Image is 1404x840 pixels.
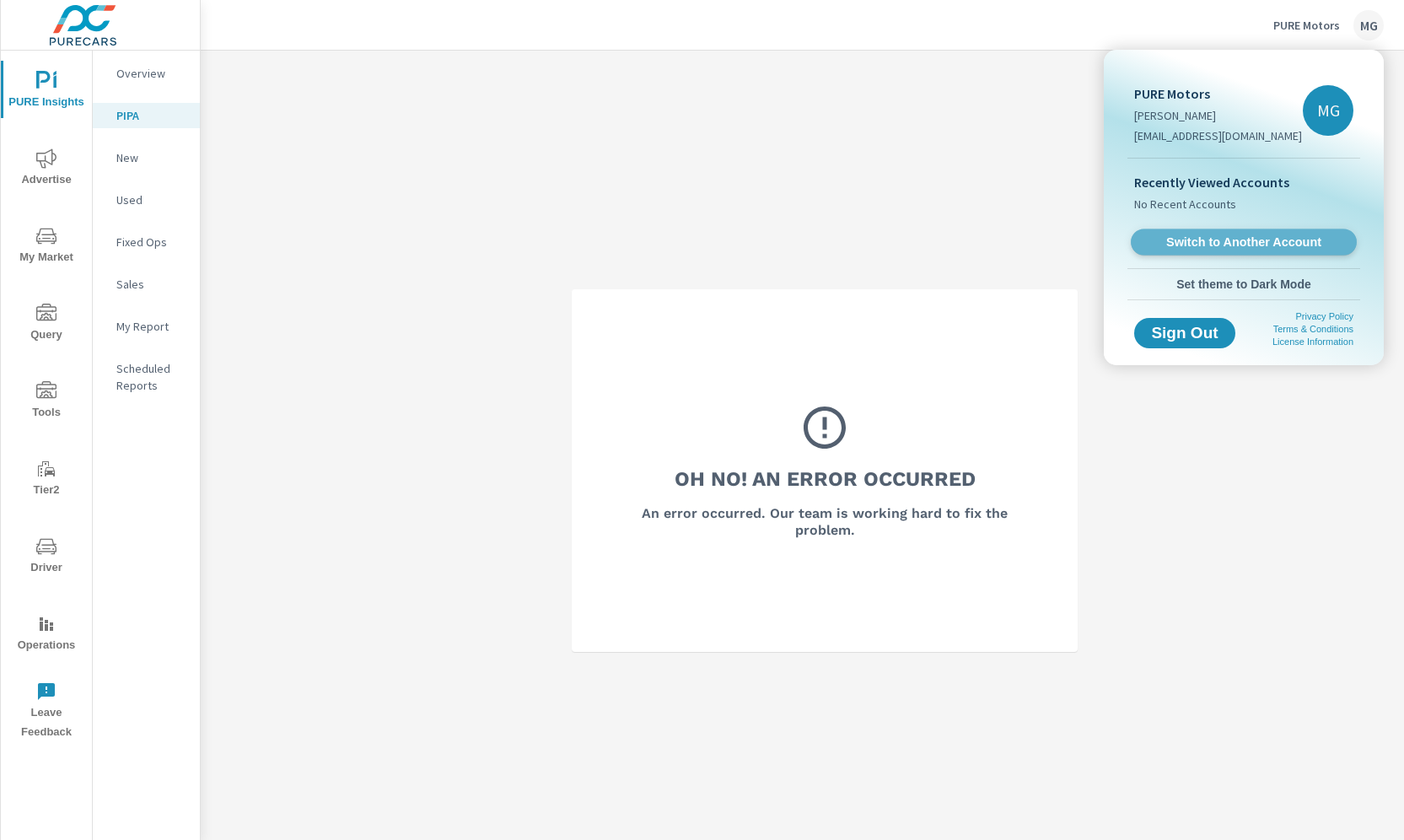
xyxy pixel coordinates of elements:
button: Sign Out [1134,318,1235,348]
a: License Information [1272,337,1353,347]
p: [EMAIL_ADDRESS][DOMAIN_NAME] [1134,127,1302,144]
span: Switch to Another Account [1140,234,1347,250]
span: Set theme to Dark Mode [1134,277,1353,292]
a: Privacy Policy [1296,311,1353,321]
p: Recently Viewed Accounts [1134,172,1353,192]
div: MG [1303,85,1353,136]
p: PURE Motors [1134,83,1302,104]
button: Set theme to Dark Mode [1127,269,1360,299]
p: [PERSON_NAME] [1134,107,1302,124]
a: Switch to Another Account [1131,229,1357,256]
a: Terms & Conditions [1273,324,1353,334]
span: Sign Out [1148,326,1222,341]
span: No Recent Accounts [1134,192,1353,216]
